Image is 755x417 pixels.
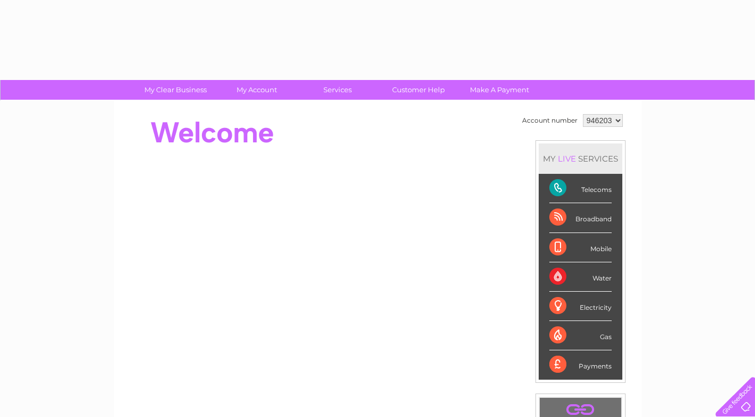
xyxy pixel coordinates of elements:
[519,111,580,130] td: Account number
[294,80,381,100] a: Services
[456,80,543,100] a: Make A Payment
[213,80,301,100] a: My Account
[549,262,612,292] div: Water
[549,203,612,232] div: Broadband
[556,154,578,164] div: LIVE
[549,321,612,350] div: Gas
[549,350,612,379] div: Payments
[375,80,462,100] a: Customer Help
[539,143,622,174] div: MY SERVICES
[132,80,220,100] a: My Clear Business
[549,174,612,203] div: Telecoms
[549,292,612,321] div: Electricity
[549,233,612,262] div: Mobile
